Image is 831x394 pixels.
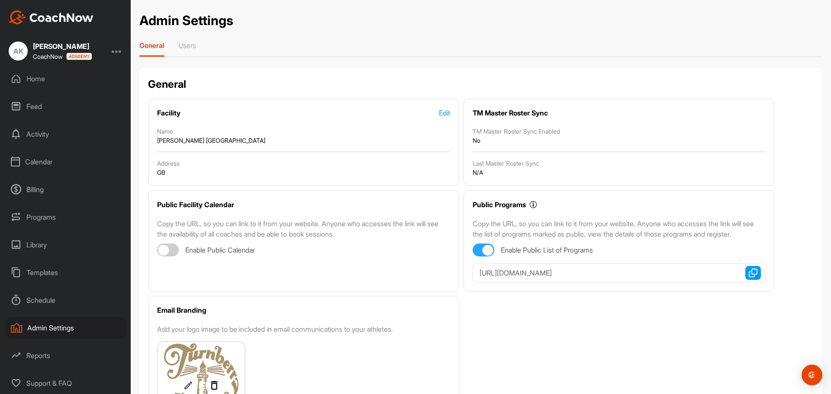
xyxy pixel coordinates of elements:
p: Copy the URL, so you can link to it from your website. Anyone who accesses the link will see the ... [157,218,450,239]
div: Reports [5,345,127,366]
div: No [473,136,766,145]
div: Name [157,127,450,136]
h2: General [148,77,186,92]
div: Library [5,234,127,256]
div: AK [9,42,28,61]
img: Copy [749,269,757,277]
div: Home [5,68,127,90]
div: Last Master Roster Sync [473,159,766,168]
span: Enable Public List of Programs [501,246,593,255]
div: Add your logo image to be included in email communications to your athletes. [157,324,450,334]
div: Templates [5,262,127,283]
div: Open Intercom Messenger [802,365,822,385]
span: Enable Public Calendar [185,246,255,255]
img: CoachNow acadmey [66,53,92,60]
div: Support & FAQ [5,372,127,394]
div: Activity [5,123,127,145]
div: [PERSON_NAME] [33,43,92,50]
div: Billing [5,179,127,200]
img: CoachNow [9,10,93,24]
div: GB [157,168,450,177]
div: Address [157,159,450,168]
p: Copy the URL, so you can link to it from your website. Anyone who accesses the link will see the ... [473,218,766,239]
button: Copy [745,266,761,280]
div: [PERSON_NAME] [GEOGRAPHIC_DATA] [157,136,450,145]
div: Feed [5,96,127,117]
p: General [139,41,164,50]
div: Email Branding [157,305,206,315]
div: Calendar [5,151,127,173]
div: Schedule [5,289,127,311]
div: Facility [157,108,180,118]
img: svg+xml;base64,PHN2ZyB4bWxucz0iaHR0cDovL3d3dy53My5vcmcvMjAwMC9zdmciIHdpZHRoPSIyNCIgaGVpZ2h0PSIyNC... [180,380,197,391]
div: Edit [439,108,450,118]
img: svg+xml;base64,PHN2ZyB3aWR0aD0iMjQiIGhlaWdodD0iMjQiIHZpZXdCb3g9IjAgMCAyNCAyNCIgZmlsbD0ibm9uZSIgeG... [206,380,223,391]
div: Programs [5,206,127,228]
div: Admin Settings [5,317,127,339]
div: TM Master Roster Sync Enabled [473,127,766,136]
p: Users [178,41,196,50]
div: CoachNow [33,53,92,60]
div: TM Master Roster Sync [473,108,548,118]
div: Public Programs [473,199,526,210]
div: N/A [473,168,766,177]
div: Public Facility Calendar [157,199,234,210]
h1: Admin Settings [139,11,233,30]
